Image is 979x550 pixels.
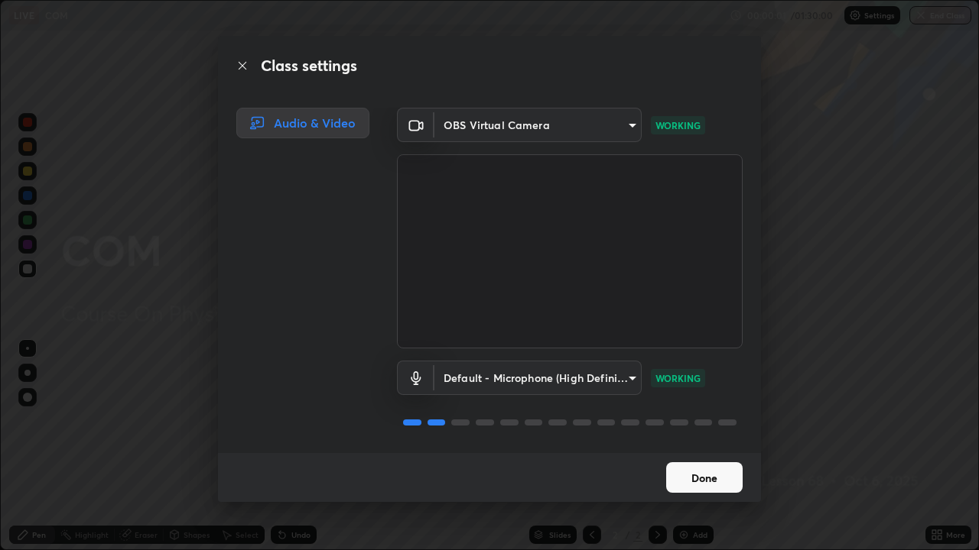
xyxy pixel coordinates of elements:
p: WORKING [655,371,701,385]
h2: Class settings [261,54,357,77]
p: WORKING [655,118,701,132]
div: OBS Virtual Camera [434,361,642,395]
div: OBS Virtual Camera [434,108,642,142]
div: Audio & Video [236,108,369,138]
button: Done [666,462,743,493]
